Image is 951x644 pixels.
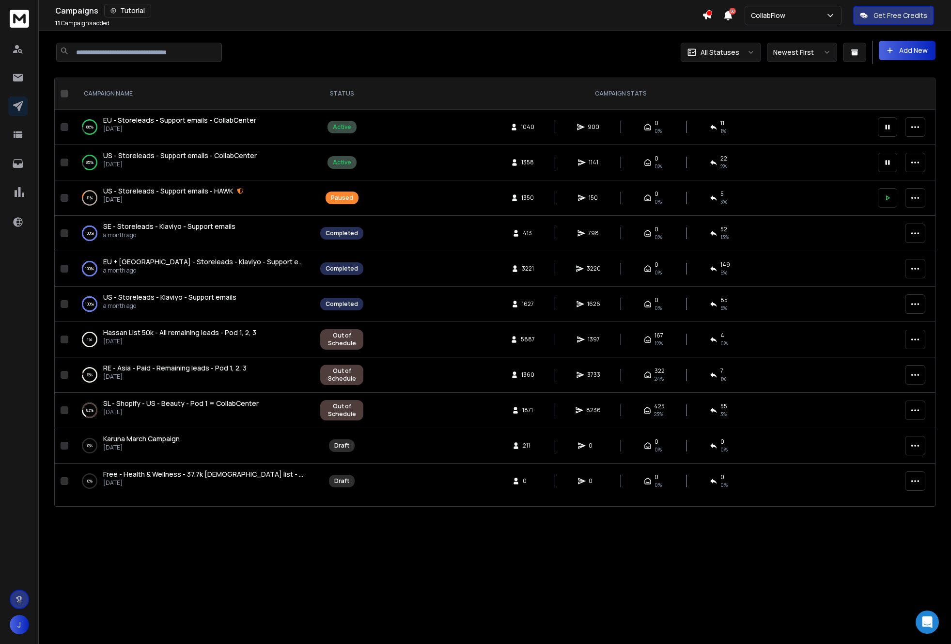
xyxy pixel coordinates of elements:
p: [DATE] [103,125,256,133]
span: 0% [655,304,662,312]
span: 0 [655,438,658,446]
td: 0%Free - Health & Wellness - 37.7k [DEMOGRAPHIC_DATA] list - Pod 1,2, 3[DATE] [72,464,314,499]
span: 900 [588,123,599,131]
span: 0 [655,261,658,269]
p: 0 % [87,441,93,451]
span: 0 [655,473,658,481]
span: 0 [720,473,724,481]
span: 0 [655,225,658,233]
a: RE - Asia - Paid - Remaining leads - Pod 1, 2, 3 [103,363,247,373]
span: 1350 [521,194,534,202]
span: 5 % [720,304,727,312]
div: Completed [326,300,358,308]
span: 0 [655,296,658,304]
p: [DATE] [103,196,244,204]
p: CollabFlow [751,11,789,20]
p: a month ago [103,231,235,239]
th: STATUS [314,78,369,110]
span: 0 [589,477,598,485]
span: 0% [655,162,662,170]
a: US - Storeleads - Support emails - HAWK [103,186,233,196]
span: 0% [655,127,662,135]
span: 11 [720,119,724,127]
span: 12 % [655,339,663,347]
button: Get Free Credits [853,6,934,25]
p: a month ago [103,267,305,274]
span: Hassan List 50k - All remaining leads - Pod 1, 2, 3 [103,328,256,337]
a: US - Storeleads - Support emails - CollabCenter [103,151,257,161]
div: Paused [331,194,353,202]
button: Tutorial [104,4,151,17]
a: US - Storeleads - Klaviyo - Support emails [103,292,236,302]
span: 0 [720,438,724,446]
span: 7 [720,367,723,375]
span: 1141 [589,159,598,166]
a: SE - Storeleads - Klaviyo - Support emails [103,222,235,231]
span: 8236 [586,406,601,414]
div: Draft [334,442,349,450]
span: 0% [655,233,662,241]
td: 0%Karuna March Campaign[DATE] [72,428,314,464]
div: Completed [326,265,358,273]
button: Newest First [767,43,837,62]
span: US - Storeleads - Support emails - HAWK [103,186,233,195]
span: 425 [654,402,665,410]
div: Campaigns [55,4,702,17]
p: [DATE] [103,479,305,487]
td: 100%EU + [GEOGRAPHIC_DATA] - Storeleads - Klaviyo - Support emailsa month ago [72,251,314,287]
span: 0% [720,481,728,489]
p: a month ago [103,302,236,310]
p: Get Free Credits [873,11,927,20]
span: 52 [720,225,727,233]
div: Active [333,159,351,166]
th: CAMPAIGN STATS [369,78,872,110]
span: 1626 [587,300,600,308]
td: 100%SE - Storeleads - Klaviyo - Support emailsa month ago [72,216,314,251]
p: 0 % [87,476,93,486]
td: 86%EU - Storeleads - Support emails - CollabCenter[DATE] [72,110,314,145]
span: 0 % [720,339,728,347]
span: 0% [655,198,662,206]
span: RE - Asia - Paid - Remaining leads - Pod 1, 2, 3 [103,363,247,372]
span: 3221 [522,265,534,273]
span: 1 % [720,375,726,383]
p: [DATE] [103,373,247,381]
div: Open Intercom Messenger [916,611,939,634]
span: 0% [720,446,728,453]
span: EU + [GEOGRAPHIC_DATA] - Storeleads - Klaviyo - Support emails [103,257,315,266]
span: 0% [655,269,662,276]
span: 211 [523,442,532,450]
p: 83 % [86,405,94,415]
span: 5887 [521,336,535,343]
span: 85 [720,296,728,304]
td: 100%US - Storeleads - Klaviyo - Support emailsa month ago [72,287,314,322]
span: 3733 [587,371,600,379]
span: 167 [655,332,663,339]
span: 413 [523,229,532,237]
button: Add New [879,41,935,60]
p: [DATE] [103,444,180,451]
span: 2 % [720,162,727,170]
td: 1%Hassan List 50k - All remaining leads - Pod 1, 2, 3[DATE] [72,322,314,357]
span: 0% [655,446,662,453]
p: [DATE] [103,408,259,416]
p: 100 % [85,299,94,309]
div: Draft [334,477,349,485]
th: CAMPAIGN NAME [72,78,314,110]
span: 5 [720,190,724,198]
div: Out of Schedule [326,402,358,418]
p: [DATE] [103,161,257,168]
div: Out of Schedule [326,332,358,347]
span: 1627 [522,300,534,308]
span: 150 [589,194,598,202]
button: J [10,615,29,634]
span: 0% [655,481,662,489]
span: 1360 [521,371,534,379]
span: 22 [720,155,727,162]
span: 0 [655,155,658,162]
span: 11 [55,19,60,27]
a: SL - Shopify - US - Beauty - Pod 1 = CollabCenter [103,399,259,408]
div: Completed [326,229,358,237]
